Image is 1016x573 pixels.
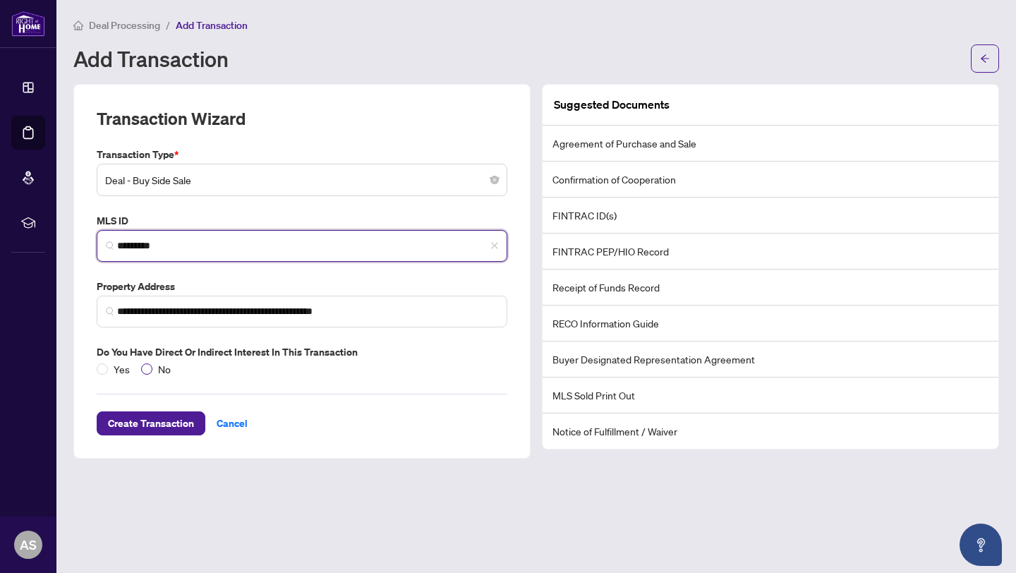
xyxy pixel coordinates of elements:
[11,11,45,37] img: logo
[97,147,507,162] label: Transaction Type
[89,19,160,32] span: Deal Processing
[106,307,114,315] img: search_icon
[217,412,248,435] span: Cancel
[543,162,998,198] li: Confirmation of Cooperation
[980,54,990,64] span: arrow-left
[543,234,998,270] li: FINTRAC PEP/HIO Record
[97,279,507,294] label: Property Address
[176,19,248,32] span: Add Transaction
[106,241,114,250] img: search_icon
[152,361,176,377] span: No
[543,342,998,378] li: Buyer Designated Representation Agreement
[543,306,998,342] li: RECO Information Guide
[543,126,998,162] li: Agreement of Purchase and Sale
[97,213,507,229] label: MLS ID
[20,535,37,555] span: AS
[543,270,998,306] li: Receipt of Funds Record
[108,412,194,435] span: Create Transaction
[960,524,1002,566] button: Open asap
[490,176,499,184] span: close-circle
[166,17,170,33] li: /
[73,20,83,30] span: home
[97,344,507,360] label: Do you have direct or indirect interest in this transaction
[73,47,229,70] h1: Add Transaction
[108,361,135,377] span: Yes
[543,414,998,449] li: Notice of Fulfillment / Waiver
[490,241,499,250] span: close
[543,378,998,414] li: MLS Sold Print Out
[554,96,670,114] article: Suggested Documents
[205,411,259,435] button: Cancel
[97,107,246,130] h2: Transaction Wizard
[543,198,998,234] li: FINTRAC ID(s)
[97,411,205,435] button: Create Transaction
[105,167,499,193] span: Deal - Buy Side Sale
